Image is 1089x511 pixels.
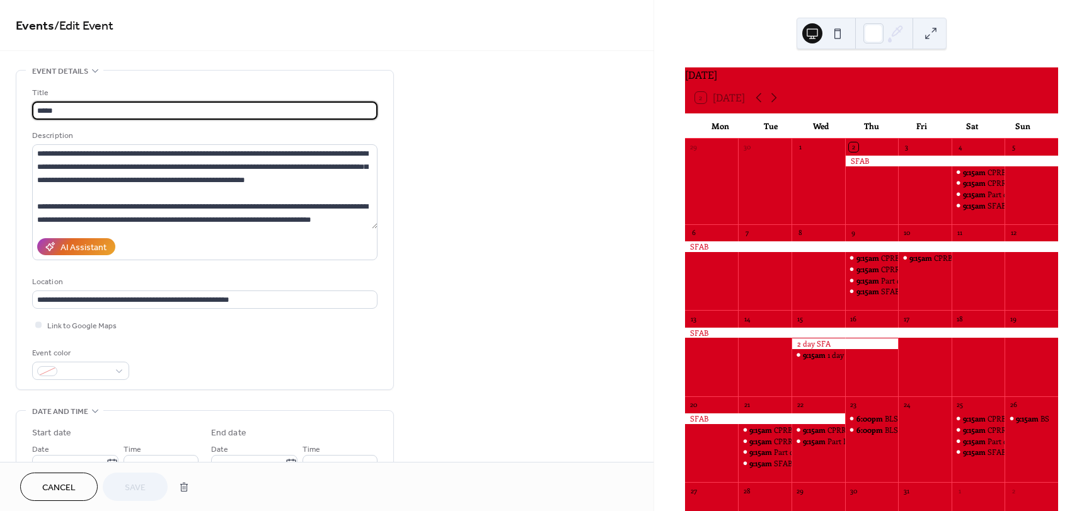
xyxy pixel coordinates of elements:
div: 20 [689,400,698,410]
span: Date [211,443,228,456]
div: Part Day EFAB [792,436,845,447]
div: 11 [955,228,965,238]
span: 9:15am [963,200,988,211]
a: Events [16,14,54,38]
div: SFAB [952,200,1005,211]
div: BLSR [845,425,899,435]
div: SFAB [988,447,1006,457]
div: Part Day EFAB [827,436,876,447]
div: 27 [689,486,698,495]
div: Part day EFAB [774,447,822,457]
div: 6 [689,228,698,238]
span: 9:15am [963,436,988,447]
div: 21 [742,400,751,410]
div: CPRB [952,413,1005,424]
span: Date and time [32,405,88,418]
div: SFAB [845,156,1058,166]
span: 9:15am [909,253,934,263]
div: SFAB [685,328,1058,338]
div: Title [32,86,375,100]
div: CPRB [881,253,899,263]
div: 23 [849,400,858,410]
div: BLS [885,413,898,424]
div: 14 [742,314,751,323]
div: 7 [742,228,751,238]
div: 31 [902,486,911,495]
div: Location [32,275,375,289]
div: 29 [689,142,698,152]
div: Part day EFAB [845,275,899,286]
div: 24 [902,400,911,410]
div: SFAB [738,458,792,469]
div: SFAB [881,286,899,297]
div: 1 day EFA [792,350,845,360]
div: [DATE] [685,67,1058,83]
div: 25 [955,400,965,410]
span: 9:15am [856,275,881,286]
div: End date [211,427,246,440]
span: 9:15am [856,264,881,275]
div: 1 day EFA [827,350,860,360]
div: CPRB [952,167,1005,178]
div: SFAB [685,241,1058,252]
div: 2 [849,142,858,152]
span: 9:15am [963,413,988,424]
span: 6:00pm [856,425,885,435]
div: Part day EFAB [952,189,1005,200]
span: 9:15am [803,425,827,435]
div: Tue [746,113,796,139]
div: SFAB [845,286,899,297]
span: 9:15am [803,436,827,447]
div: 9 [849,228,858,238]
div: 30 [742,142,751,152]
div: Thu [846,113,897,139]
span: Cancel [42,481,76,495]
span: 6:00pm [856,413,885,424]
div: Part day EFAB [881,275,929,286]
div: 28 [742,486,751,495]
span: Event details [32,65,88,78]
div: BS [1040,413,1049,424]
div: 12 [1008,228,1018,238]
span: 9:15am [963,178,988,188]
span: 9:15am [856,286,881,297]
div: 13 [689,314,698,323]
div: 1 [795,142,805,152]
span: 9:15am [803,350,827,360]
div: Part day EFAB [988,436,1035,447]
div: BLSR [885,425,903,435]
span: 9:15am [1016,413,1040,424]
div: Part day EFAB [952,436,1005,447]
div: CPRRB [774,436,797,447]
div: Mon [695,113,746,139]
div: SFAB [988,200,1006,211]
div: CPRRB [738,436,792,447]
div: CPRB [934,253,952,263]
div: 16 [849,314,858,323]
div: 1 [955,486,965,495]
div: CPRB [774,425,792,435]
button: Cancel [20,473,98,501]
div: CPRRB [792,425,845,435]
div: 10 [902,228,911,238]
div: Wed [796,113,846,139]
div: 8 [795,228,805,238]
div: CPRRB [881,264,904,275]
div: CPRRB [952,178,1005,188]
span: Link to Google Maps [47,319,117,333]
span: 9:15am [963,447,988,457]
span: / Edit Event [54,14,113,38]
span: 9:15am [856,253,881,263]
div: 2 day SFA [792,338,898,349]
span: Time [302,443,320,456]
div: 17 [902,314,911,323]
div: CPRRB [988,178,1011,188]
div: Event color [32,347,127,360]
div: 30 [849,486,858,495]
div: Description [32,129,375,142]
div: AI Assistant [60,241,107,255]
span: Date [32,443,49,456]
div: 2 [1008,486,1018,495]
div: 4 [955,142,965,152]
